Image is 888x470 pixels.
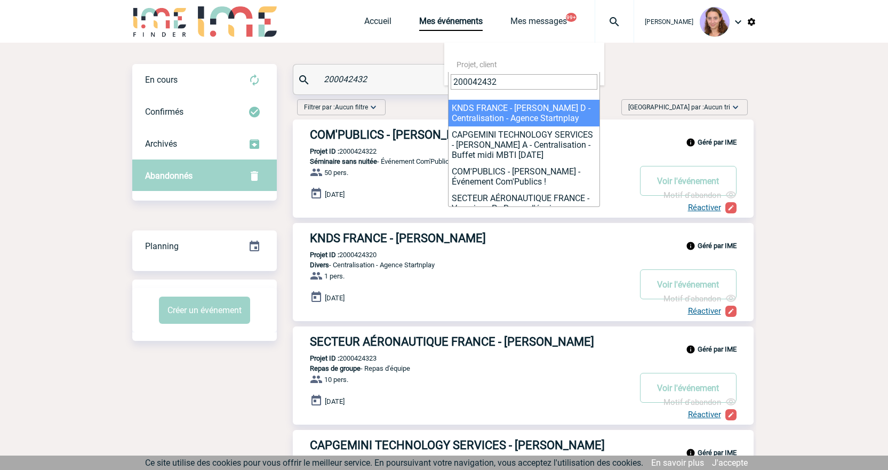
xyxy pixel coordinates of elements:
[686,448,695,458] img: info_black_24dp.svg
[293,157,630,165] p: - Événement Com'Publics !
[566,13,577,22] button: 99+
[449,163,599,190] li: COM'PUBLICS - [PERSON_NAME] - Événement Com'Publics !
[725,409,737,420] img: create-24-px-w.png
[700,7,730,37] img: 101030-1.png
[310,147,339,155] b: Projet ID :
[368,102,379,113] img: baseline_expand_more_white_24dp-b.png
[712,458,748,468] a: J'accepte
[310,364,361,372] span: Repas de groupe
[698,138,737,146] b: Géré par IME
[293,354,377,362] p: 2000424323
[449,126,599,163] li: CAPGEMINI TECHNOLOGY SERVICES - [PERSON_NAME] A - Centralisation - Buffet midi MBTI [DATE]
[310,335,630,348] h3: SECTEUR AÉRONAUTIQUE FRANCE - [PERSON_NAME]
[698,449,737,457] b: Géré par IME
[145,171,193,181] span: Abandonnés
[640,269,737,299] button: Voir l'événement
[325,294,345,302] span: [DATE]
[293,232,754,245] a: KNDS FRANCE - [PERSON_NAME]
[324,272,345,280] span: 1 pers.
[310,251,339,259] b: Projet ID :
[663,396,737,408] div: Motif d'abandon : A fait appel à d'autres lieux/ prestataires que ceux proposés Date : 23-06-2025...
[335,103,368,111] span: Aucun filtre
[645,18,693,26] span: [PERSON_NAME]
[132,160,277,192] div: Retrouvez ici tous vos événements annulés
[324,169,348,177] span: 50 pers.
[310,232,630,245] h3: KNDS FRANCE - [PERSON_NAME]
[304,102,368,113] span: Filtrer par :
[293,364,630,372] p: - Repas d'équipe
[293,147,377,155] p: 2000424322
[293,261,630,269] p: - Centralisation - Agence Startnplay
[310,261,329,269] span: Divers
[324,376,348,384] span: 10 pers.
[725,306,737,317] img: create-24-px-w.png
[145,241,179,251] span: Planning
[132,64,277,96] div: Retrouvez ici tous vos évènements avant confirmation
[325,190,345,198] span: [DATE]
[688,203,721,212] a: Réactiver
[663,189,737,201] div: Motif d'abandon : A fait appel à d'autres lieux/ prestataires que ceux proposés Date : 16-06-2025...
[293,439,754,452] a: CAPGEMINI TECHNOLOGY SERVICES - [PERSON_NAME]
[325,397,345,405] span: [DATE]
[293,128,754,141] a: COM'PUBLICS - [PERSON_NAME]
[145,75,178,85] span: En cours
[663,190,721,200] span: Motif d'abandon
[159,297,250,324] button: Créer un événement
[293,335,754,348] a: SECTEUR AÉRONAUTIQUE FRANCE - [PERSON_NAME]
[663,294,721,304] span: Motif d'abandon
[686,345,695,354] img: info_black_24dp.svg
[686,241,695,251] img: info_black_24dp.svg
[698,242,737,250] b: Géré par IME
[686,138,695,147] img: info_black_24dp.svg
[640,166,737,196] button: Voir l'événement
[132,128,277,160] div: Retrouvez ici tous les événements que vous avez décidé d'archiver
[310,157,377,165] span: Séminaire sans nuitée
[688,306,721,316] a: Réactiver
[510,16,567,31] a: Mes messages
[364,16,391,31] a: Accueil
[293,251,377,259] p: 2000424320
[704,103,730,111] span: Aucun tri
[419,16,483,31] a: Mes événements
[663,293,737,304] div: Motif d'abandon : Doublon Date : 11-06-2025 Auteur : Agence Commentaire :
[310,128,630,141] h3: COM'PUBLICS - [PERSON_NAME]
[145,107,183,117] span: Confirmés
[457,60,497,69] span: Projet, client
[725,202,737,213] img: create-24-px-w.png
[310,354,339,362] b: Projet ID :
[628,102,730,113] span: [GEOGRAPHIC_DATA] par :
[132,230,277,262] div: Retrouvez ici tous vos événements organisés par date et état d'avancement
[640,373,737,403] button: Voir l'événement
[145,458,643,468] span: Ce site utilise des cookies pour vous offrir le meilleur service. En poursuivant votre navigation...
[449,100,599,126] li: KNDS FRANCE - [PERSON_NAME] D - Centralisation - Agence Startnplay
[132,6,188,37] img: IME-Finder
[321,71,558,87] input: Rechercher un événement par son nom
[688,410,721,419] a: Réactiver
[132,230,277,261] a: Planning
[145,139,177,149] span: Archivés
[698,345,737,353] b: Géré par IME
[663,397,721,407] span: Motif d'abandon
[449,190,599,217] li: SECTEUR AÉRONAUTIQUE FRANCE - Veronique P - Repas d'équipe
[730,102,741,113] img: baseline_expand_more_white_24dp-b.png
[651,458,704,468] a: En savoir plus
[310,439,630,452] h3: CAPGEMINI TECHNOLOGY SERVICES - [PERSON_NAME]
